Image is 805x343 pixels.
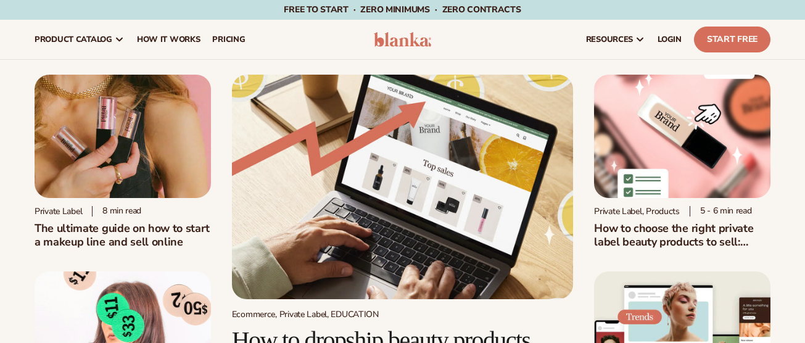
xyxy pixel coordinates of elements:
div: Ecommerce, Private Label, EDUCATION [232,309,574,320]
h1: The ultimate guide on how to start a makeup line and sell online [35,221,211,249]
div: 8 min read [92,206,141,217]
img: logo [374,32,432,47]
img: Private Label Beauty Products Click [594,75,770,198]
span: product catalog [35,35,112,44]
h2: How to choose the right private label beauty products to sell: expert advice [594,221,770,249]
span: LOGIN [658,35,682,44]
a: resources [580,20,651,59]
div: Private label [35,206,82,217]
a: pricing [206,20,251,59]
a: product catalog [28,20,131,59]
div: 5 - 6 min read [690,206,752,217]
span: Free to start · ZERO minimums · ZERO contracts [284,4,521,15]
img: Person holding branded make up with a solid pink background [35,75,211,198]
img: Growing money with ecommerce [232,75,574,299]
span: pricing [212,35,245,44]
span: resources [586,35,633,44]
a: LOGIN [651,20,688,59]
a: Private Label Beauty Products Click Private Label, Products 5 - 6 min readHow to choose the right... [594,75,770,249]
span: How It Works [137,35,200,44]
a: Person holding branded make up with a solid pink background Private label 8 min readThe ultimate ... [35,75,211,249]
a: Start Free [694,27,770,52]
a: How It Works [131,20,207,59]
div: Private Label, Products [594,206,680,217]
